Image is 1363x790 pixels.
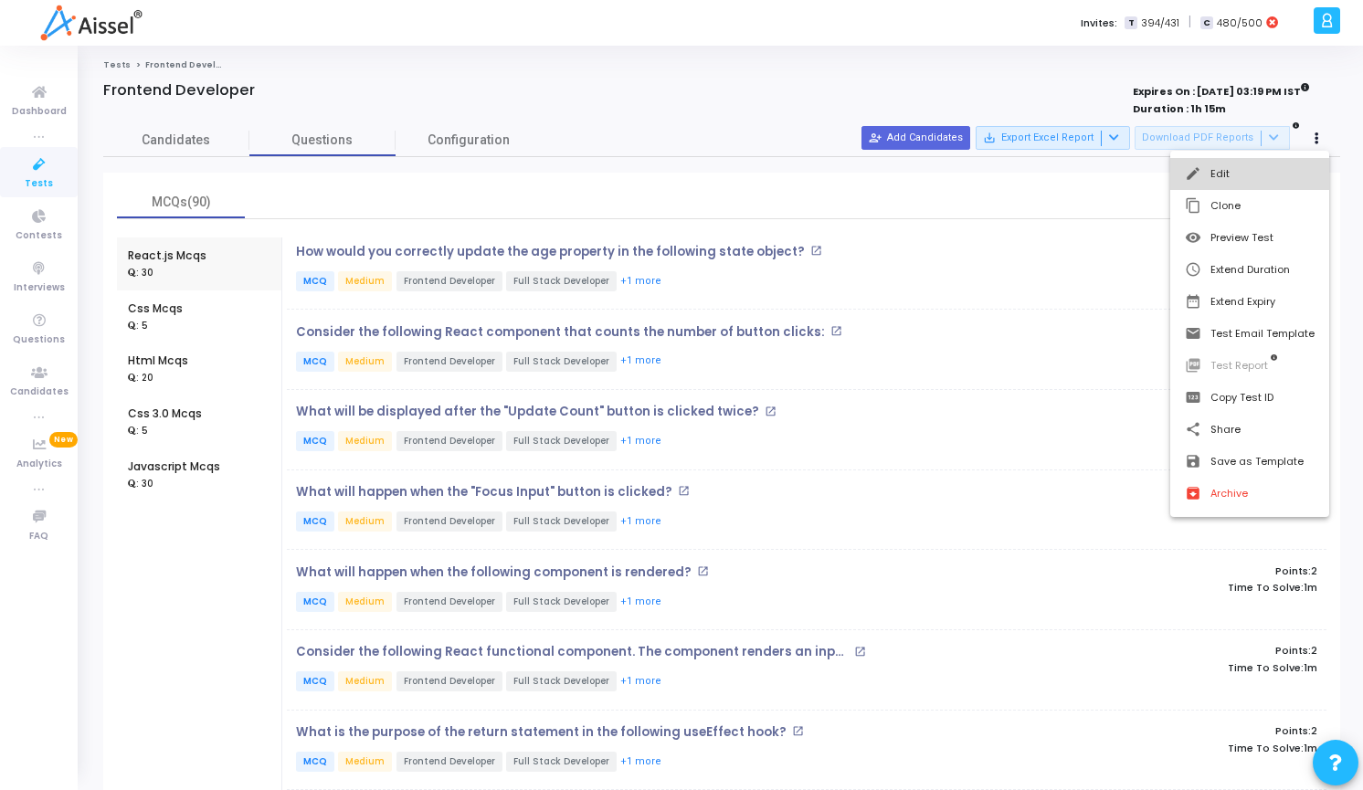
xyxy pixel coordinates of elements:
button: Archive [1170,478,1329,510]
mat-icon: date_range [1185,293,1203,311]
mat-icon: share [1185,421,1203,439]
mat-icon: save [1185,453,1203,471]
button: Share [1170,414,1329,446]
button: Clone [1170,190,1329,222]
button: Test Report [1170,350,1329,382]
mat-icon: edit [1185,165,1203,184]
mat-icon: pin [1185,389,1203,407]
button: Extend Expiry [1170,286,1329,318]
button: Edit [1170,158,1329,190]
mat-icon: archive [1185,485,1203,503]
button: Preview Test [1170,222,1329,254]
button: Test Email Template [1170,318,1329,350]
mat-icon: schedule [1185,261,1203,279]
mat-icon: content_copy [1185,197,1203,216]
mat-icon: visibility [1185,229,1203,248]
button: Save as Template [1170,446,1329,478]
button: Extend Duration [1170,254,1329,286]
button: Copy Test ID [1170,382,1329,414]
mat-icon: email [1185,325,1203,343]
